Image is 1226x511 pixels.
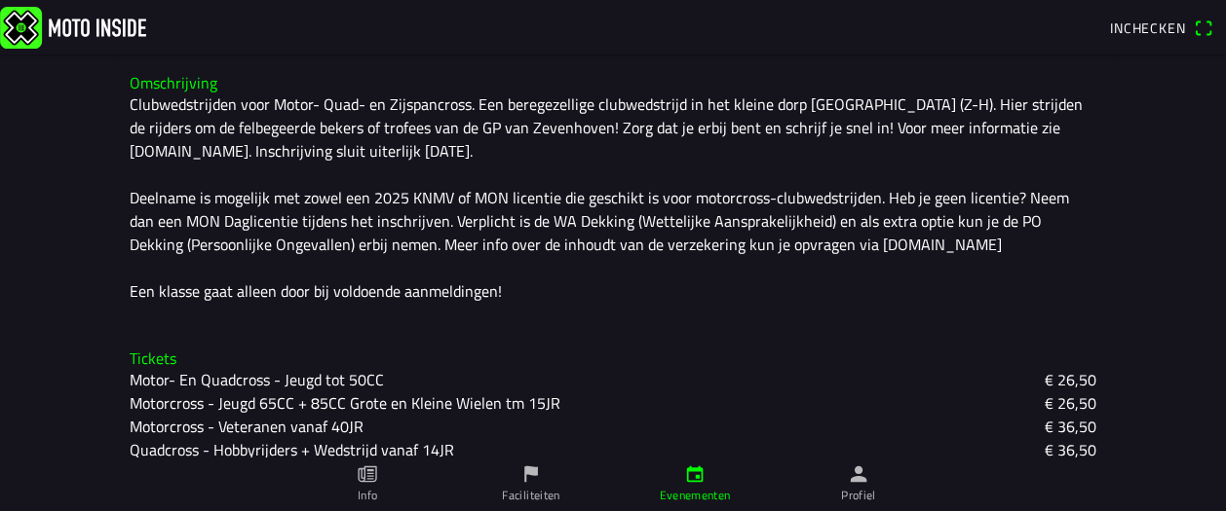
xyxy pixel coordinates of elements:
div: Clubwedstrijden voor Motor- Quad- en Zijspancross. Een beregezellige clubwedstrijd in het kleine ... [130,92,1096,303]
ion-text: Motorcross - Veteranen vanaf 40JR [130,415,364,438]
ion-label: Evenementen [660,487,731,504]
ion-text: € 36,50 [1045,415,1096,438]
ion-label: Faciliteiten [502,487,559,504]
ion-label: Profiel [841,487,876,504]
ion-text: Motor- En Quadcross - Jeugd tot 50CC [130,368,384,391]
ion-text: € 26,50 [1045,391,1096,415]
ion-label: Info [358,487,377,504]
ion-icon: calendar [684,463,706,485]
span: Inchecken [1110,18,1186,38]
ion-text: Quadcross - Hobbyrijders + Wedstrijd vanaf 14JR [130,438,454,461]
ion-icon: flag [520,463,542,485]
ion-icon: person [848,463,869,485]
a: Incheckenqr scanner [1100,11,1222,44]
ion-text: € 36,50 [1045,438,1096,461]
h3: Omschrijving [130,74,1096,92]
h3: Tickets [130,349,1096,368]
ion-text: € 26,50 [1045,368,1096,391]
ion-icon: paper [357,463,378,485]
ion-text: Motorcross - Jeugd 65CC + 85CC Grote en Kleine Wielen tm 15JR [130,391,560,415]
